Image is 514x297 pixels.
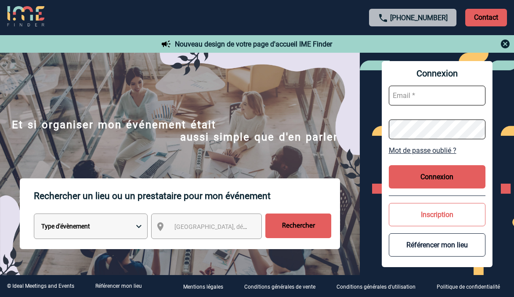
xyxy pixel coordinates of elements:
p: Mentions légales [183,284,223,290]
button: Référencer mon lieu [389,233,485,257]
a: Conditions générales d'utilisation [329,282,430,290]
input: Rechercher [265,214,331,238]
a: Mot de passe oublié ? [389,146,485,155]
p: Rechercher un lieu ou un prestataire pour mon événement [34,178,331,214]
p: Conditions générales d'utilisation [337,284,416,290]
a: Conditions générales de vente [237,282,329,290]
a: Mentions légales [176,282,237,290]
p: Conditions générales de vente [244,284,315,290]
a: [PHONE_NUMBER] [390,14,448,22]
button: Connexion [389,165,485,188]
span: [GEOGRAPHIC_DATA], département, région... [174,223,297,230]
button: Inscription [389,203,485,226]
img: call-24-px.png [378,13,388,23]
input: Email * [389,86,485,105]
span: Connexion [389,68,485,79]
p: Contact [465,9,507,26]
div: © Ideal Meetings and Events [7,283,74,289]
a: Politique de confidentialité [430,282,514,290]
a: Référencer mon lieu [95,283,142,289]
p: Politique de confidentialité [437,284,500,290]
